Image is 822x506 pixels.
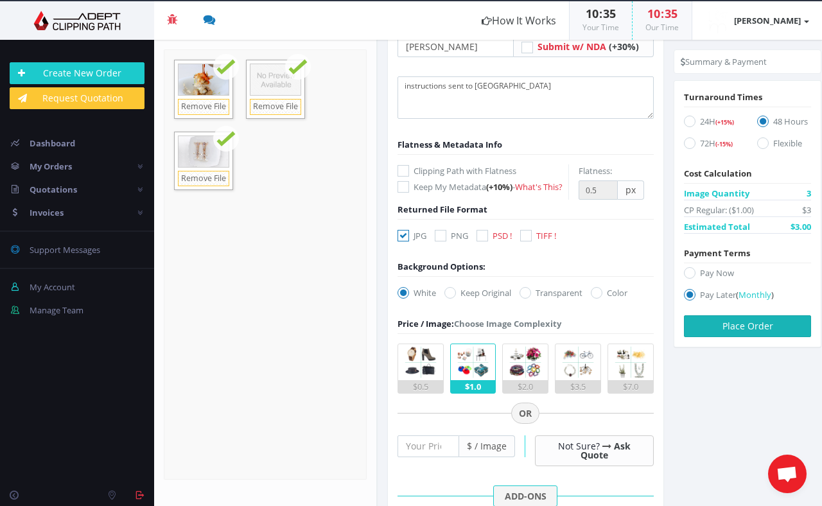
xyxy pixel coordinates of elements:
label: Transparent [520,286,582,299]
img: 5.png [613,344,649,380]
span: Support Messages [30,244,100,256]
span: 10 [586,6,599,21]
span: Submit w/ NDA [538,40,606,53]
a: Ask Quote [581,440,631,461]
span: : [599,6,603,21]
a: Remove File [178,171,229,187]
label: Flexible [757,137,811,154]
a: Remove File [250,99,301,115]
strong: [PERSON_NAME] [734,15,801,26]
span: My Account [30,281,75,293]
a: (-15%) [715,137,733,149]
span: Returned File Format [398,204,487,215]
span: (+30%) [609,40,639,53]
label: PNG [435,229,468,242]
label: Clipping Path with Flatness [398,164,568,177]
a: (Monthly) [736,289,774,301]
a: Create New Order [10,62,144,84]
input: Your Price [398,435,460,457]
span: $3.00 [791,220,811,233]
li: Summary & Payment [681,55,767,68]
label: Keep Original [444,286,511,299]
img: 4.png [560,344,596,380]
a: Request Quotation [10,87,144,109]
span: (+10%) [486,181,512,193]
span: Cost Calculation [684,168,752,179]
span: Quotations [30,184,77,195]
a: (+15%) [715,116,734,127]
input: Your Order Title [398,35,514,57]
span: Payment Terms [684,247,750,259]
span: $ / Image [459,435,515,457]
small: Your Time [582,22,619,33]
label: Color [591,286,627,299]
span: Invoices [30,207,64,218]
span: PSD ! [493,230,512,241]
div: $1.0 [451,380,496,393]
span: px [618,180,644,200]
a: Submit w/ NDA (+30%) [538,40,639,53]
span: : [660,6,665,21]
small: Our Time [645,22,679,33]
div: $3.5 [555,380,600,393]
a: How It Works [469,1,569,40]
label: 72H [684,137,738,154]
label: 48 Hours [757,115,811,132]
span: (+15%) [715,118,734,126]
span: TIFF ! [536,230,556,241]
span: OR [511,403,539,424]
span: Manage Team [30,304,83,316]
span: Dashboard [30,137,75,149]
span: $3 [802,204,811,216]
label: Pay Later [684,288,811,306]
span: 35 [665,6,678,21]
span: Flatness & Metadata Info [398,139,502,150]
div: Choose Image Complexity [398,317,561,330]
a: Remove File [178,99,229,115]
a: What's This? [515,181,563,193]
span: Not Sure? [558,440,600,452]
span: My Orders [30,161,72,172]
span: CP Regular: ($1.00) [684,204,754,216]
img: 3.png [507,344,543,380]
div: Aprire la chat [768,455,807,493]
img: timthumb.php [705,8,731,33]
span: Price / Image: [398,318,454,329]
img: 2.png [455,344,491,380]
label: JPG [398,229,426,242]
img: 1.png [403,344,439,380]
span: Monthly [739,289,771,301]
label: Flatness: [579,164,612,177]
span: Estimated Total [684,220,750,233]
div: Background Options: [398,260,485,273]
span: Turnaround Times [684,91,762,103]
span: 10 [647,6,660,21]
a: [PERSON_NAME] [692,1,822,40]
span: Image Quantity [684,187,749,200]
label: Pay Now [684,266,811,284]
span: 35 [603,6,616,21]
button: Place Order [684,315,811,337]
img: Adept Graphics [10,11,144,30]
span: 3 [807,187,811,200]
label: 24H [684,115,738,132]
label: White [398,286,436,299]
span: (-15%) [715,140,733,148]
div: $7.0 [608,380,653,393]
label: Keep My Metadata - [398,180,568,193]
div: $2.0 [503,380,548,393]
div: $0.5 [398,380,443,393]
